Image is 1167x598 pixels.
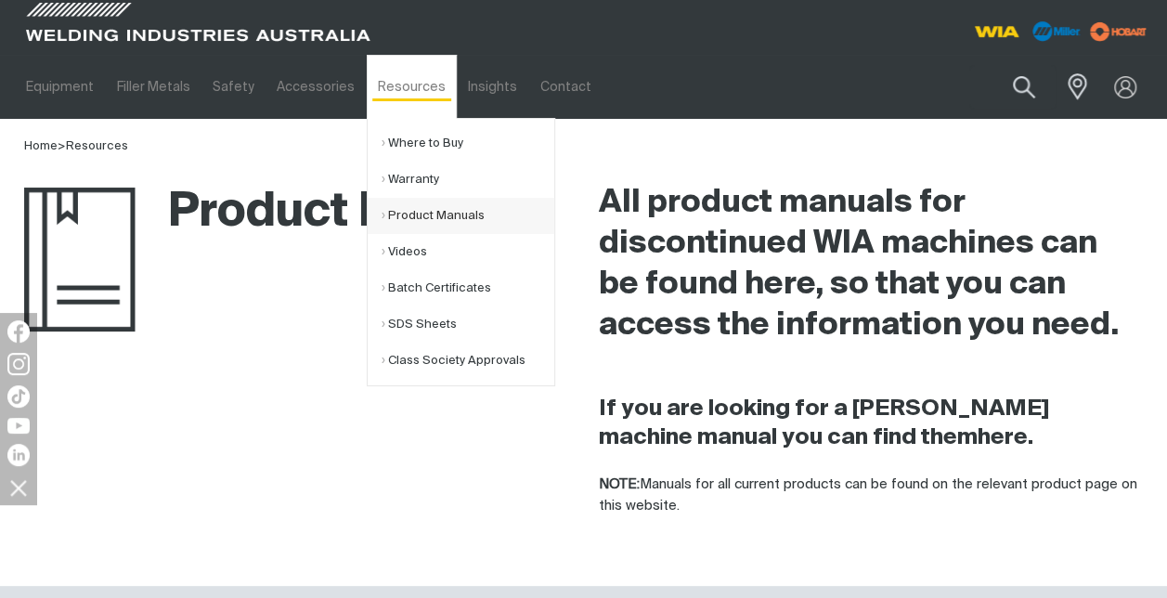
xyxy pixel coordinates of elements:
a: Videos [382,234,554,270]
nav: Main [15,55,868,119]
a: Contact [528,55,602,119]
h2: All product manuals for discontinued WIA machines can be found here, so that you can access the i... [599,183,1144,346]
strong: If you are looking for a [PERSON_NAME] machine manual you can find them [599,397,1049,448]
img: Facebook [7,320,30,343]
a: SDS Sheets [382,306,554,343]
a: Safety [201,55,266,119]
a: Product Manuals [382,198,554,234]
a: Resources [66,140,128,152]
span: > [58,140,66,152]
p: Manuals for all current products can be found on the relevant product page on this website. [599,474,1144,516]
img: TikTok [7,385,30,408]
a: Warranty [382,162,554,198]
input: Product name or item number... [969,65,1056,109]
a: Where to Buy [382,125,554,162]
img: LinkedIn [7,444,30,466]
ul: Resources Submenu [367,118,555,386]
a: Accessories [266,55,366,119]
a: Batch Certificates [382,270,554,306]
strong: NOTE: [599,477,640,491]
a: Resources [367,55,457,119]
a: Home [24,140,58,152]
img: YouTube [7,418,30,434]
button: Search products [992,65,1056,109]
img: miller [1084,18,1152,45]
img: hide socials [3,472,34,503]
h1: Product Manuals [24,183,552,243]
a: Filler Metals [105,55,201,119]
a: Equipment [15,55,105,119]
a: Insights [457,55,528,119]
img: Instagram [7,353,30,375]
a: Class Society Approvals [382,343,554,379]
a: here. [978,426,1033,448]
